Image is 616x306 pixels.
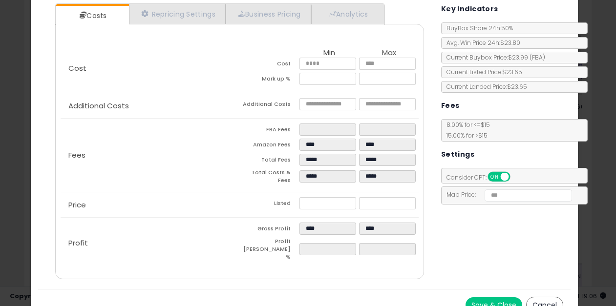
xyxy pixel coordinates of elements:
[530,53,545,61] span: ( FBA )
[240,58,299,73] td: Cost
[489,173,501,181] span: ON
[442,82,527,91] span: Current Landed Price: $23.65
[61,102,239,110] p: Additional Costs
[226,4,311,24] a: Business Pricing
[441,100,460,112] h5: Fees
[442,24,513,32] span: BuyBox Share 24h: 50%
[240,73,299,88] td: Mark up %
[61,151,239,159] p: Fees
[56,6,128,25] a: Costs
[240,139,299,154] td: Amazon Fees
[240,154,299,169] td: Total Fees
[240,197,299,212] td: Listed
[61,201,239,209] p: Price
[508,53,545,61] span: $23.99
[311,4,383,24] a: Analytics
[299,49,359,58] th: Min
[442,121,490,140] span: 8.00 % for <= $15
[129,4,226,24] a: Repricing Settings
[441,148,474,161] h5: Settings
[61,64,239,72] p: Cost
[359,49,419,58] th: Max
[442,173,523,182] span: Consider CPT:
[442,39,520,47] span: Avg. Win Price 24h: $23.80
[240,169,299,187] td: Total Costs & Fees
[240,123,299,139] td: FBA Fees
[442,53,545,61] span: Current Buybox Price:
[240,98,299,113] td: Additional Costs
[442,190,572,199] span: Map Price:
[509,173,524,181] span: OFF
[61,239,239,247] p: Profit
[442,68,522,76] span: Current Listed Price: $23.65
[240,223,299,238] td: Gross Profit
[441,3,498,15] h5: Key Indicators
[442,131,488,140] span: 15.00 % for > $15
[240,238,299,264] td: Profit [PERSON_NAME] %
